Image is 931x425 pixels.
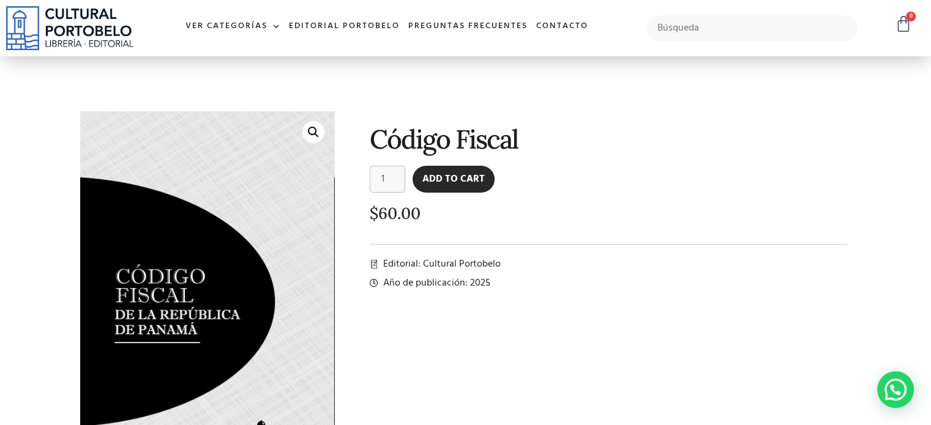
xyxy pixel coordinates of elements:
a: Contacto [532,13,593,40]
span: Año de publicación: 2025 [380,276,490,290]
a: 0 [895,15,912,33]
a: Preguntas frecuentes [404,13,532,40]
a: 🔍 [302,121,324,143]
span: Editorial: Cultural Portobelo [380,257,501,272]
a: Editorial Portobelo [285,13,404,40]
button: Add to cart [413,166,495,193]
input: Búsqueda [647,15,857,41]
bdi: 60.00 [370,203,421,223]
h1: Código Fiscal [370,125,848,153]
span: 0 [906,12,916,21]
a: Ver Categorías [181,13,285,40]
input: Product quantity [370,166,405,193]
span: $ [370,203,378,223]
